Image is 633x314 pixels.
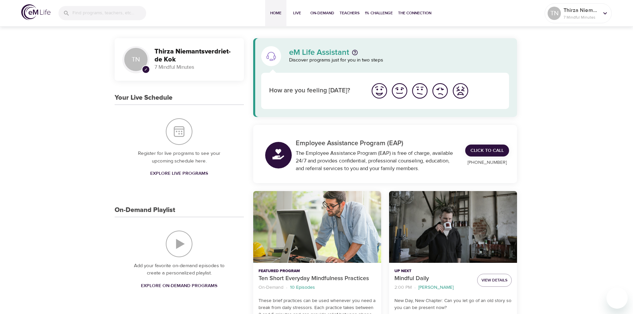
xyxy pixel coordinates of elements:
span: 1% Challenge [365,10,393,17]
span: On-Demand [310,10,334,17]
img: good [390,82,409,100]
p: [PERSON_NAME] [418,284,454,291]
iframe: Button to launch messaging window [606,287,628,309]
nav: breadcrumb [259,283,376,292]
button: I'm feeling ok [410,81,430,101]
h3: On-Demand Playlist [115,206,175,214]
a: Click to Call [465,145,509,157]
p: Up Next [394,268,472,274]
span: Teachers [340,10,360,17]
p: Employee Assistance Program (EAP) [296,138,458,148]
p: [PHONE_NUMBER] [465,159,509,166]
p: Ten Short Everyday Mindfulness Practices [259,274,376,283]
span: The Connection [398,10,431,17]
img: On-Demand Playlist [166,231,192,257]
span: Explore On-Demand Programs [141,282,217,290]
li: · [286,283,287,292]
p: How are you feeling [DATE]? [269,86,361,96]
input: Find programs, teachers, etc... [72,6,146,20]
button: Ten Short Everyday Mindfulness Practices [253,191,381,263]
p: Thirza Niemantsverdriet-de Kok [564,6,599,14]
li: · [414,283,416,292]
p: 2:00 PM [394,284,412,291]
img: Your Live Schedule [166,118,192,145]
img: bad [431,82,449,100]
img: ok [411,82,429,100]
p: Featured Program [259,268,376,274]
p: Add your favorite on-demand episodes to create a personalized playlist. [128,262,231,277]
p: 7 Mindful Minutes [155,63,236,71]
button: I'm feeling worst [450,81,471,101]
div: TN [548,7,561,20]
p: Mindful Daily [394,274,472,283]
img: logo [21,4,51,20]
img: eM Life Assistant [266,51,276,61]
h3: Thirza Niemantsverdriet-de Kok [155,48,236,63]
span: Home [268,10,284,17]
p: Discover programs just for you in two steps [289,56,509,64]
span: Explore Live Programs [150,169,208,178]
button: I'm feeling great [369,81,389,101]
p: 7 Mindful Minutes [564,14,599,20]
div: The Employee Assistance Program (EAP) is free of charge, available 24/7 and provides confidential... [296,150,458,172]
span: Click to Call [471,147,504,155]
p: New Day, New Chapter: Can you let go of an old story so you can be present now? [394,297,512,311]
p: eM Life Assistant [289,49,349,56]
span: Live [289,10,305,17]
p: On-Demand [259,284,283,291]
img: great [370,82,388,100]
button: Mindful Daily [389,191,517,263]
button: I'm feeling bad [430,81,450,101]
button: I'm feeling good [389,81,410,101]
div: TN [123,46,149,73]
h3: Your Live Schedule [115,94,172,102]
a: Explore On-Demand Programs [138,280,220,292]
p: Register for live programs to see your upcoming schedule here. [128,150,231,165]
span: View Details [481,277,507,284]
p: 10 Episodes [290,284,315,291]
button: View Details [477,274,512,287]
img: worst [451,82,470,100]
nav: breadcrumb [394,283,472,292]
a: Explore Live Programs [148,167,211,180]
